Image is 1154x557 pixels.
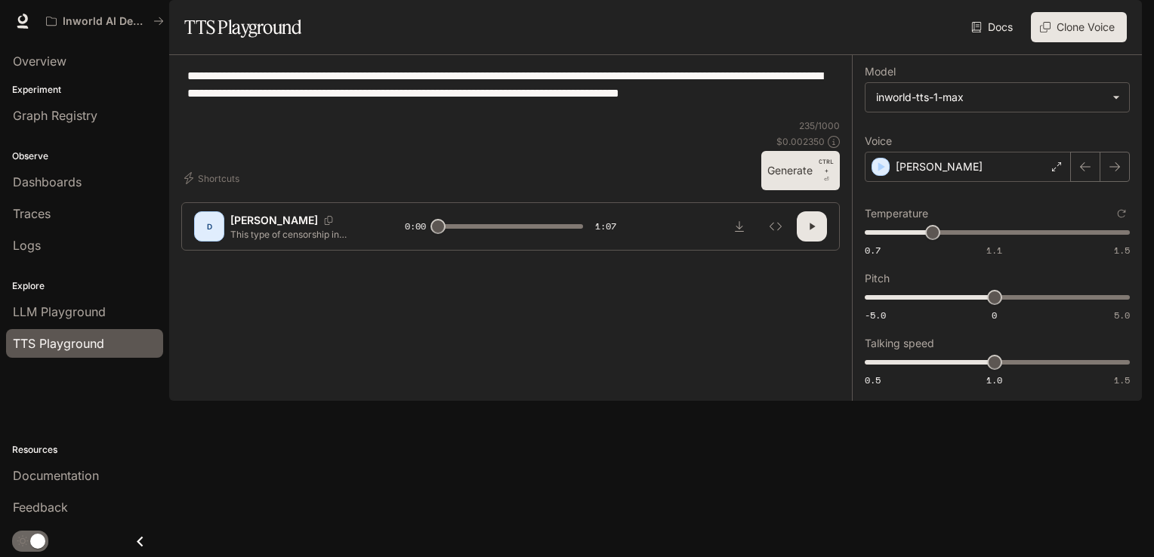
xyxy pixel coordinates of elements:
span: 1.5 [1114,244,1130,257]
button: All workspaces [39,6,171,36]
p: CTRL + [819,157,834,175]
button: Reset to default [1113,205,1130,222]
p: Temperature [865,208,928,219]
p: ⏎ [819,157,834,184]
p: 235 / 1000 [799,119,840,132]
p: [PERSON_NAME] [230,213,318,228]
button: Copy Voice ID [318,216,339,225]
a: Docs [968,12,1019,42]
span: 1.0 [986,374,1002,386]
button: Clone Voice [1031,12,1127,42]
p: Voice [865,136,892,146]
p: Inworld AI Demos [63,15,147,28]
div: inworld-tts-1-max [876,90,1105,105]
p: Pitch [865,273,890,284]
p: This type of censorship in [GEOGRAPHIC_DATA] is made for people like [PERSON_NAME], the [DEMOGRAP... [230,228,369,241]
button: GenerateCTRL +⏎ [761,151,840,190]
div: D [197,214,221,238]
p: [PERSON_NAME] [896,159,983,174]
span: 0.5 [865,374,881,386]
div: inworld-tts-1-max [865,83,1129,112]
span: 0 [992,309,997,322]
button: Shortcuts [181,166,245,190]
span: 1.1 [986,244,1002,257]
span: 0:00 [405,219,426,234]
span: 5.0 [1114,309,1130,322]
span: 1.5 [1114,374,1130,386]
span: -5.0 [865,309,886,322]
p: Model [865,66,896,77]
p: $ 0.002350 [776,135,825,148]
button: Download audio [724,211,754,242]
span: 0.7 [865,244,881,257]
span: 1:07 [595,219,616,234]
h1: TTS Playground [184,12,301,42]
p: Talking speed [865,338,934,349]
button: Inspect [761,211,791,242]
